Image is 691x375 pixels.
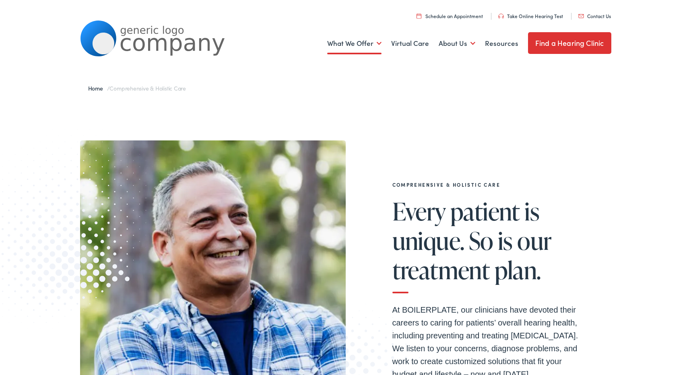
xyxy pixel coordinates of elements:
a: Home [88,84,107,92]
img: utility icon [417,13,421,19]
span: our [517,227,551,254]
span: / [88,84,186,92]
a: Take Online Hearing Test [498,12,563,19]
a: Virtual Care [391,29,429,58]
span: is [498,227,513,254]
span: is [524,198,539,225]
a: What We Offer [327,29,382,58]
span: Comprehensive & Holistic Care [109,84,186,92]
a: About Us [439,29,475,58]
img: utility icon [578,14,584,18]
span: unique. [392,227,464,254]
a: Schedule an Appointment [417,12,483,19]
a: Resources [485,29,518,58]
span: patient [450,198,520,225]
img: utility icon [498,14,504,19]
a: Find a Hearing Clinic [528,32,611,54]
a: Contact Us [578,12,611,19]
span: treatment [392,257,490,283]
h2: Comprehensive & Holistic Care [392,182,586,187]
span: plan. [495,257,541,283]
span: So [469,227,493,254]
span: Every [392,198,446,225]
